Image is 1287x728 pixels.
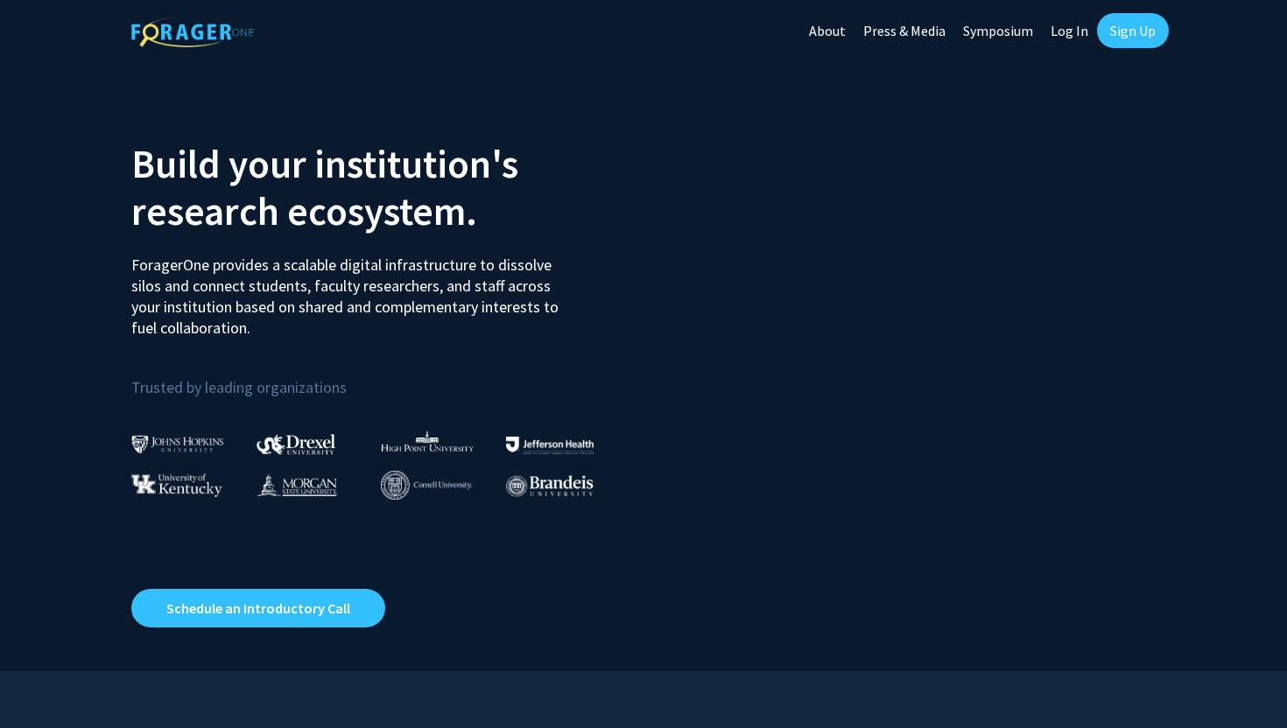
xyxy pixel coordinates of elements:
img: Brandeis University [506,475,594,497]
img: Cornell University [381,471,472,500]
img: Drexel University [257,434,335,454]
img: University of Kentucky [131,473,222,497]
p: ForagerOne provides a scalable digital infrastructure to dissolve silos and connect students, fac... [131,241,571,339]
p: Trusted by leading organizations [131,353,630,401]
img: Morgan State University [257,473,337,496]
img: Thomas Jefferson University [506,437,594,453]
a: Sign Up [1097,13,1169,48]
img: ForagerOne Logo [131,17,254,47]
img: Johns Hopkins University [131,435,224,453]
h2: Build your institution's research ecosystem. [131,140,630,234]
a: Opens in a new tab [131,589,385,627]
img: High Point University [381,430,474,451]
